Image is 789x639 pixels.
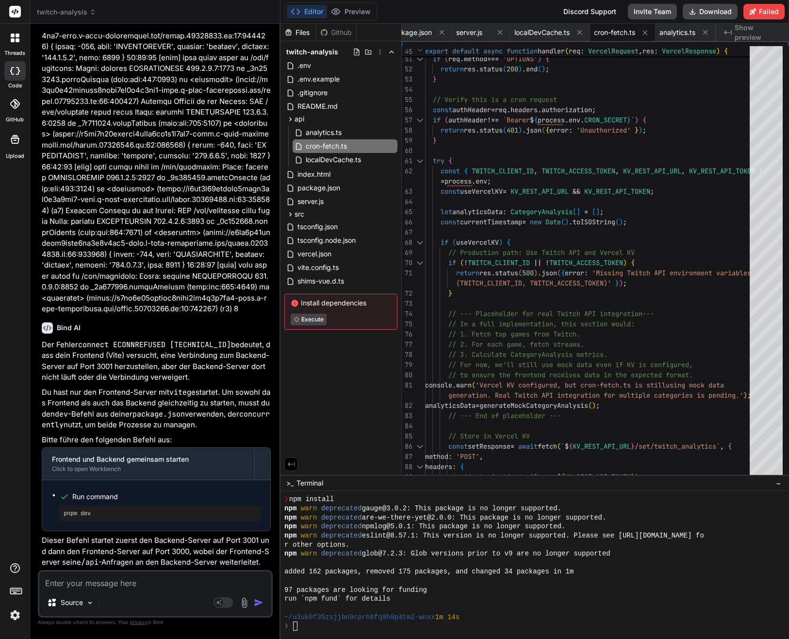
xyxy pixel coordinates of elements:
span: if [441,238,448,247]
button: Download [683,4,738,19]
span: server.js [456,28,482,37]
div: 61 [402,156,412,166]
span: env [569,116,580,124]
span: ected format. [642,370,693,379]
span: = [584,207,588,216]
span: KV_REST_API_URL [510,187,569,196]
span: { [534,116,538,124]
div: 69 [402,248,412,258]
span: } [615,279,619,287]
span: index.html [296,168,331,180]
span: req [448,54,460,63]
span: ) [716,47,720,55]
div: 52 [402,64,412,74]
span: setResponse [468,442,510,451]
span: currentTimestamp [460,218,522,226]
span: = [441,177,444,185]
div: 56 [402,105,412,115]
span: ( [565,47,569,55]
div: 71 [402,268,412,278]
span: analyticsData [452,207,503,216]
span: // Verify this is a cron request [433,95,557,104]
span: − [776,478,781,488]
span: $ [530,116,534,124]
span: ; [747,391,751,400]
span: 401 [507,126,518,135]
span: = [510,442,514,451]
span: headers [510,105,538,114]
span: { [569,442,573,451]
span: : [569,126,573,135]
span: ; [596,401,600,410]
span: localDevCache.ts [514,28,570,37]
div: 84 [402,421,412,431]
span: ) [623,258,627,267]
span: : [654,47,658,55]
div: 83 [402,411,412,421]
div: 54 [402,84,412,95]
button: Frontend und Backend gemeinsam startenClick to open Workbench [42,448,254,480]
span: && [573,187,580,196]
span: { [448,156,452,165]
span: localDevCache.ts [305,154,362,166]
div: 86 [402,441,412,452]
span: req [495,105,507,114]
span: README.md [296,101,339,112]
span: ( [557,269,561,277]
div: Click to collapse the range. [413,54,426,64]
span: TWITCH_ACCESS_TOKEN [542,167,615,175]
div: 64 [402,197,412,207]
span: res [479,269,491,277]
span: warn [456,381,472,389]
div: 73 [402,299,412,309]
span: using mock data [666,381,724,389]
span: handler [538,47,565,55]
span: error [549,126,569,135]
span: status [495,269,518,277]
span: generation. Real Twitch API integration for multip [448,391,642,400]
span: // --- End of placeholder --- [448,411,561,420]
label: threads [4,49,25,57]
span: ` [561,442,565,451]
span: KV_REST_API_TOKEN [689,167,755,175]
span: ; [592,105,596,114]
span: req [569,47,580,55]
span: // For now, we'll still use mock data even if KV i [448,360,642,369]
span: ) [518,65,522,73]
span: TWITCH_ACCESS_TOKEN [549,258,623,267]
label: code [8,82,22,90]
span: ) [499,238,503,247]
span: export [425,47,448,55]
span: = [491,105,495,114]
span: const [441,218,460,226]
span: twitch-analysis [37,7,96,17]
span: || [534,258,542,267]
span: !== [487,116,499,124]
span: package.json [296,182,341,194]
span: } [433,75,437,84]
span: ) [743,391,747,400]
span: ( [444,54,448,63]
span: // 3. Calculate CategoryAnalysis metrics. [448,350,608,359]
div: 53 [402,74,412,84]
span: = [522,218,526,226]
span: // Store in Vercel KV [448,432,530,440]
div: Click to collapse the range. [413,258,426,268]
code: connect ECONNREFUSED [TECHNICAL_ID] [78,340,231,350]
span: , [615,167,619,175]
div: Click to collapse the range. [413,441,426,452]
span: { [545,54,549,63]
h6: Bind AI [57,323,81,333]
span: ( [452,238,456,247]
span: status [479,126,503,135]
span: cron-fetch.ts [305,140,348,152]
img: icon [254,598,263,607]
span: ; [623,218,627,226]
span: , [681,167,685,175]
span: ( [503,126,507,135]
span: useVercelKV [456,238,499,247]
span: method [464,54,487,63]
span: [ [592,207,596,216]
span: const [433,105,452,114]
span: { [545,126,549,135]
